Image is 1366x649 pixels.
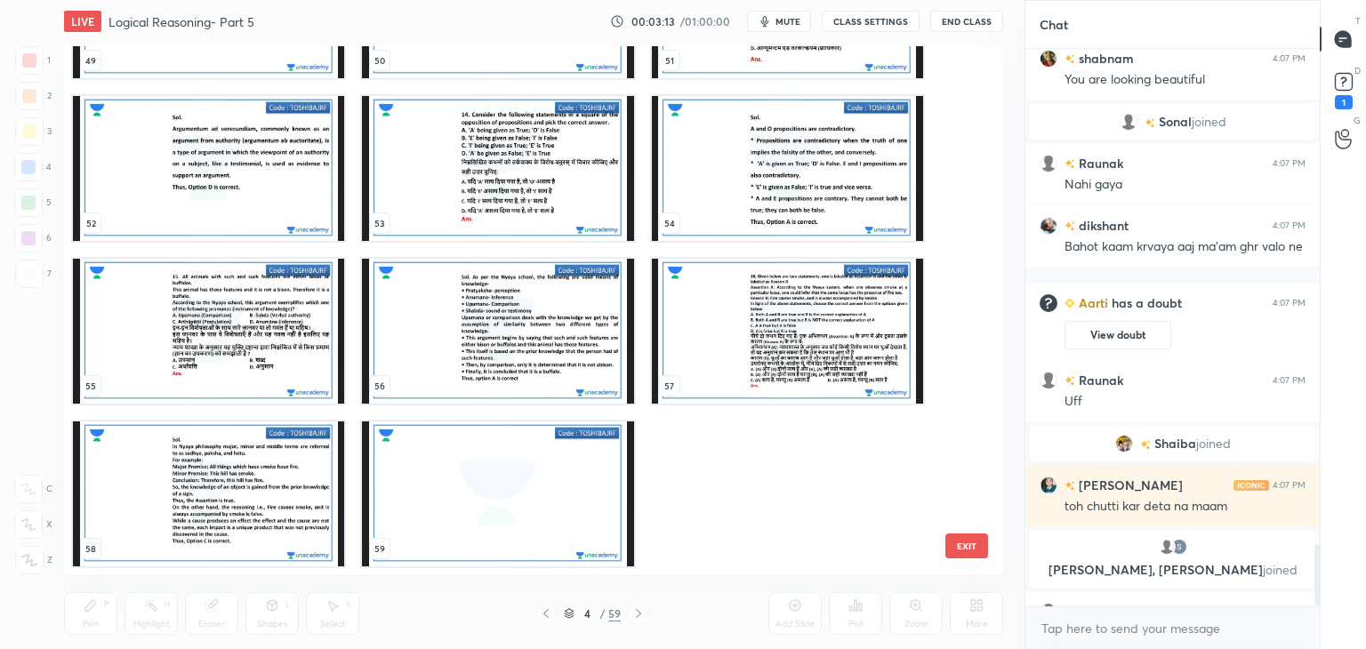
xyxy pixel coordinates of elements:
img: 518dd7c319ef4421b3ec9260ce6f5d72.jpg [1040,50,1057,68]
img: no-rating-badge.077c3623.svg [1065,221,1075,231]
span: joined [1192,115,1226,129]
img: default.png [1120,113,1137,131]
div: You are looking beautiful [1065,71,1306,89]
div: C [14,475,52,503]
p: G [1354,114,1361,127]
span: joined [1196,437,1231,451]
h6: Aarti [1075,295,1108,311]
img: no-rating-badge.077c3623.svg [1145,118,1155,128]
div: 4 [578,608,596,619]
p: Chat [1025,1,1082,48]
img: Learner_Badge_beginner_1_8b307cf2a0.svg [1065,295,1075,311]
div: Uff [1065,393,1306,411]
img: default.png [1158,538,1176,556]
div: 4:07 PM [1273,158,1306,169]
div: 1 [15,46,51,75]
p: [PERSON_NAME], [PERSON_NAME] [1041,563,1305,577]
img: 70fffcb3baed41bf9db93d5ec2ebc79e.jpg [1040,477,1057,494]
button: View doubt [1065,321,1171,349]
img: 1759401351TL1ZR1.pdf [362,259,633,404]
div: grid [1025,49,1320,607]
button: mute [747,11,811,32]
div: Z [15,546,52,574]
div: X [14,510,52,539]
div: 4:07 PM [1273,375,1306,386]
p: T [1355,14,1361,28]
img: 1759401351TL1ZR1.pdf [652,96,923,241]
img: 4f83493556b14fbc9220f54ffb5c8c16.67560284_3 [1170,538,1188,556]
div: 4:07 PM [1273,480,1306,491]
button: CLASS SETTINGS [822,11,920,32]
img: d67147dfd05c495db6673dd7c070562a.jpg [1040,217,1057,235]
img: no-rating-badge.077c3623.svg [1065,159,1075,169]
img: 1759401351TL1ZR1.pdf [362,421,633,566]
div: Bahot kaam krvaya aaj ma'am ghr valo ne [1065,238,1306,256]
button: End Class [930,11,1003,32]
img: 1759401351TL1ZR1.pdf [73,259,344,404]
span: has a doubt [1108,295,1182,311]
div: grid [64,46,972,574]
div: 4:07 PM [1273,53,1306,64]
span: Shaiba [1154,437,1196,451]
div: 5 [14,188,52,217]
span: joined [1263,561,1298,578]
h6: Raunak [1075,371,1123,389]
div: 3 [15,117,52,146]
h6: shabnam [1075,49,1134,68]
div: 7 [15,260,52,288]
img: 1759401351TL1ZR1.pdf [73,96,344,241]
h6: Raunak [1075,602,1123,621]
img: 1759401351TL1ZR1.pdf [652,259,923,404]
div: Nahi gaya [1065,176,1306,194]
img: default.png [1040,372,1057,389]
div: 4 [14,153,52,181]
div: 1 [1335,95,1353,109]
span: mute [775,15,800,28]
div: LIVE [64,11,101,32]
h4: Logical Reasoning- Part 5 [108,13,254,30]
img: 1759401351TL1ZR1.pdf [73,421,344,566]
h6: Raunak [1075,154,1123,172]
div: toh chutti kar deta na maam [1065,498,1306,516]
div: 59 [608,605,621,621]
div: / [599,608,605,619]
button: EXIT [945,533,988,558]
img: default.png [1040,155,1057,172]
h6: [PERSON_NAME] [1075,476,1183,494]
span: Sonal [1159,115,1192,129]
img: 8f25429d5d294980bba3b300d959d5e6.jpg [1115,435,1133,453]
img: no-rating-badge.077c3623.svg [1065,54,1075,64]
div: 6 [14,224,52,252]
img: iconic-light.a09c19a4.png [1233,480,1269,491]
h6: dikshant [1075,216,1129,235]
img: no-rating-badge.077c3623.svg [1140,440,1151,450]
p: D [1354,64,1361,77]
div: 4:07 PM [1273,220,1306,231]
div: 4:07 PM [1273,298,1306,308]
img: 1759401351TL1ZR1.pdf [362,96,633,241]
img: no-rating-badge.077c3623.svg [1065,481,1075,491]
div: 2 [15,82,52,110]
img: no-rating-badge.077c3623.svg [1065,376,1075,386]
